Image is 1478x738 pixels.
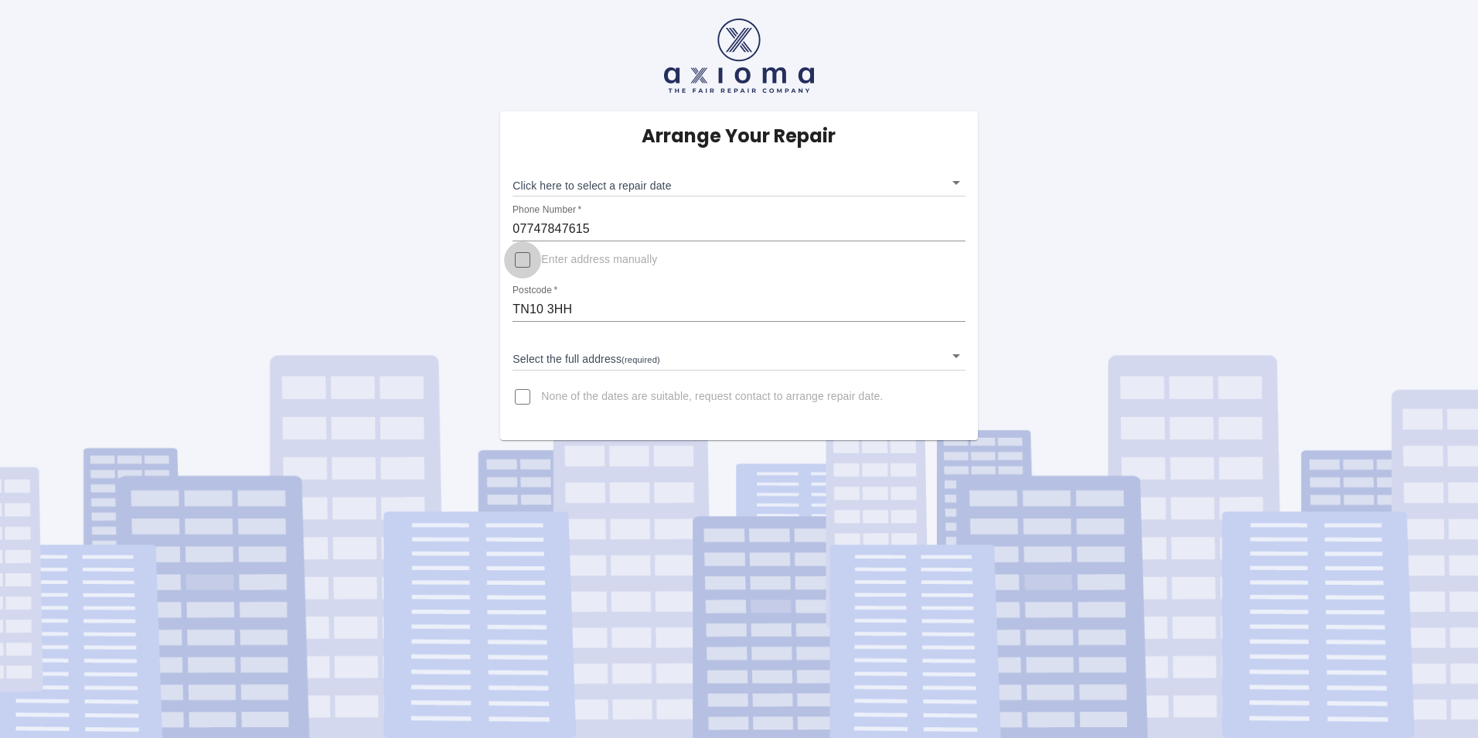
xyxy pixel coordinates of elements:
[642,124,836,149] h5: Arrange Your Repair
[541,389,883,405] span: None of the dates are suitable, request contact to arrange repair date.
[664,19,814,93] img: axioma
[513,284,557,297] label: Postcode
[513,203,581,217] label: Phone Number
[541,252,657,268] span: Enter address manually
